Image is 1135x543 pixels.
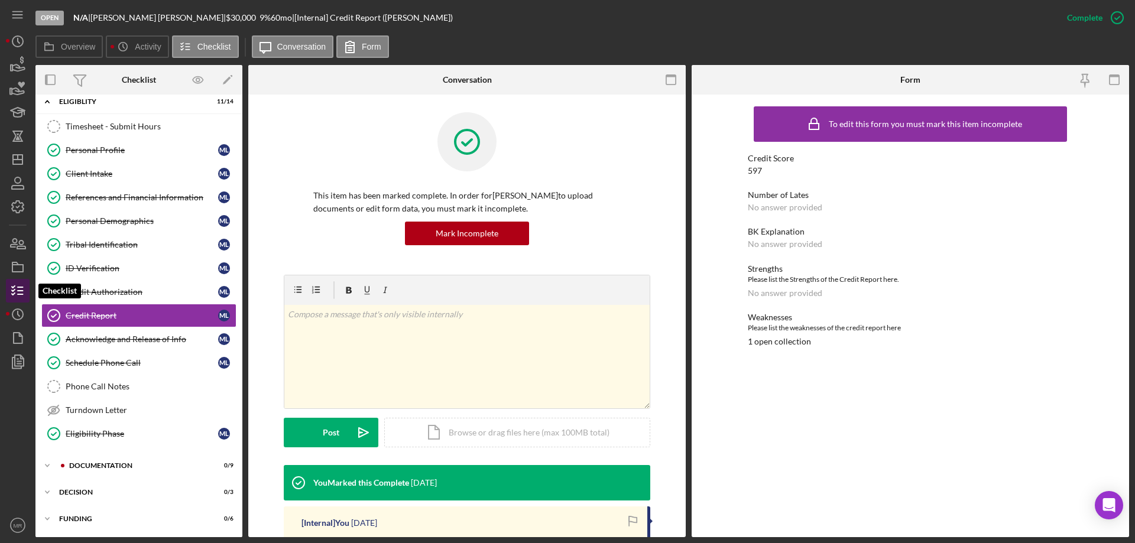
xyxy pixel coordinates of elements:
[66,405,236,415] div: Turndown Letter
[218,428,230,440] div: M L
[66,334,218,344] div: Acknowledge and Release of Info
[748,190,1073,200] div: Number of Lates
[41,209,236,233] a: Personal DemographicsML
[41,327,236,351] a: Acknowledge and Release of InfoML
[66,264,218,273] div: ID Verification
[14,522,22,529] text: MR
[748,239,822,249] div: No answer provided
[748,227,1073,236] div: BK Explanation
[212,98,234,105] div: 11 / 14
[59,515,204,522] div: Funding
[6,513,30,537] button: MR
[172,35,239,58] button: Checklist
[212,489,234,496] div: 0 / 3
[1095,491,1123,519] div: Open Intercom Messenger
[90,13,226,22] div: [PERSON_NAME] [PERSON_NAME] |
[66,216,218,226] div: Personal Demographics
[59,489,204,496] div: Decision
[41,422,236,446] a: Eligibility PhaseML
[301,518,349,528] div: [Internal] You
[218,286,230,298] div: M L
[271,13,292,22] div: 60 mo
[436,222,498,245] div: Mark Incomplete
[218,168,230,180] div: M L
[66,145,218,155] div: Personal Profile
[41,186,236,209] a: References and Financial InformationML
[41,162,236,186] a: Client IntakeML
[362,42,381,51] label: Form
[197,42,231,51] label: Checklist
[748,313,1073,322] div: Weaknesses
[313,189,621,216] p: This item has been marked complete. In order for [PERSON_NAME] to upload documents or edit form d...
[218,310,230,321] div: M L
[66,382,236,391] div: Phone Call Notes
[41,398,236,422] a: Turndown Letter
[41,375,236,398] a: Phone Call Notes
[218,191,230,203] div: M L
[252,35,334,58] button: Conversation
[35,35,103,58] button: Overview
[277,42,326,51] label: Conversation
[323,418,339,447] div: Post
[41,351,236,375] a: Schedule Phone CallML
[218,333,230,345] div: M L
[748,322,1073,334] div: Please list the weaknesses of the credit report here
[212,462,234,469] div: 0 / 9
[135,42,161,51] label: Activity
[35,11,64,25] div: Open
[61,42,95,51] label: Overview
[900,75,920,84] div: Form
[41,115,236,138] a: Timesheet - Submit Hours
[59,98,204,105] div: Eligiblity
[41,233,236,256] a: Tribal IdentificationML
[66,287,218,297] div: Credit Authorization
[748,288,822,298] div: No answer provided
[218,239,230,251] div: M L
[218,144,230,156] div: M L
[405,222,529,245] button: Mark Incomplete
[41,304,236,327] a: Credit ReportML
[218,215,230,227] div: M L
[748,166,762,175] div: 597
[748,337,811,346] div: 1 open collection
[292,13,453,22] div: | [Internal] Credit Report ([PERSON_NAME])
[66,311,218,320] div: Credit Report
[411,478,437,487] time: 2025-09-09 14:17
[218,357,230,369] div: M L
[106,35,168,58] button: Activity
[41,138,236,162] a: Personal ProfileML
[41,280,236,304] a: Credit AuthorizationML
[748,264,1073,274] div: Strengths
[218,262,230,274] div: M L
[829,119,1022,129] div: To edit this form you must mark this item incomplete
[1067,6,1102,30] div: Complete
[69,462,204,469] div: Documentation
[226,12,256,22] span: $30,000
[313,478,409,487] div: You Marked this Complete
[351,518,377,528] time: 2025-09-09 14:17
[443,75,492,84] div: Conversation
[1055,6,1129,30] button: Complete
[66,358,218,368] div: Schedule Phone Call
[66,122,236,131] div: Timesheet - Submit Hours
[336,35,389,58] button: Form
[41,256,236,280] a: ID VerificationML
[66,240,218,249] div: Tribal Identification
[748,274,1073,285] div: Please list the Strengths of the Credit Report here.
[66,429,218,438] div: Eligibility Phase
[66,169,218,178] div: Client Intake
[73,13,90,22] div: |
[260,13,271,22] div: 9 %
[122,75,156,84] div: Checklist
[748,154,1073,163] div: Credit Score
[212,515,234,522] div: 0 / 6
[73,12,88,22] b: N/A
[748,203,822,212] div: No answer provided
[66,193,218,202] div: References and Financial Information
[284,418,378,447] button: Post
